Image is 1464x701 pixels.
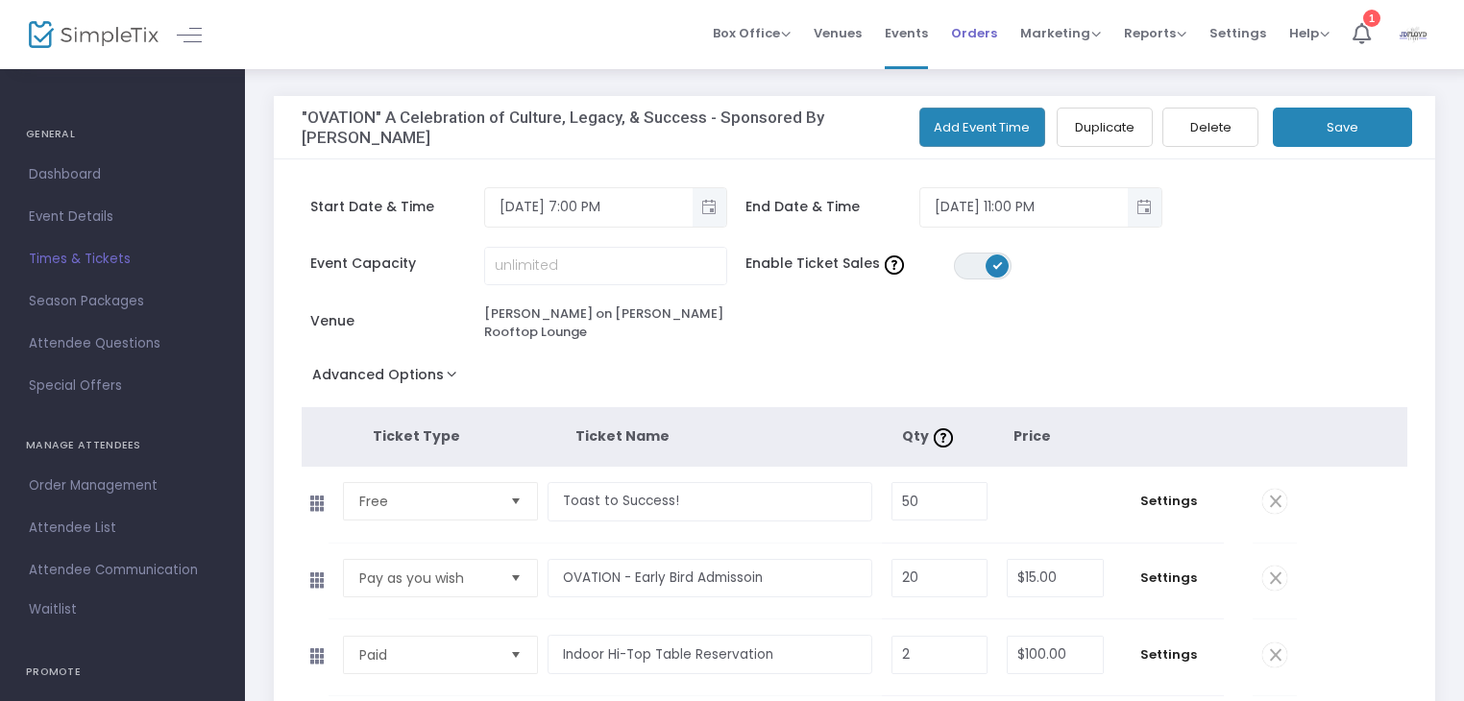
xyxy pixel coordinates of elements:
button: Add Event Time [919,108,1046,147]
h4: PROMOTE [26,653,219,691]
button: Select [502,560,529,596]
input: Enter a ticket type name. e.g. General Admission [548,482,871,521]
input: Price [1008,560,1103,596]
img: question-mark [934,428,953,447]
span: ON [993,260,1003,270]
span: Settings [1123,492,1214,511]
button: Select [502,637,529,673]
span: Orders [951,9,997,58]
span: Attendee List [29,516,216,541]
span: Reports [1124,24,1186,42]
span: Qty [902,426,958,446]
span: Settings [1209,9,1266,58]
input: Enter a ticket type name. e.g. General Admission [548,635,871,674]
button: Select [502,483,529,520]
span: Ticket Type [373,426,460,446]
span: Special Offers [29,374,216,399]
button: Toggle popup [1128,188,1161,227]
span: Event Details [29,205,216,230]
span: Marketing [1020,24,1101,42]
span: End Date & Time [745,197,919,217]
span: Help [1289,24,1330,42]
input: Enter a ticket type name. e.g. General Admission [548,559,871,598]
span: Order Management [29,473,216,498]
span: Free [359,492,495,511]
span: Box Office [713,24,791,42]
div: 1 [1363,10,1380,27]
div: [PERSON_NAME] on [PERSON_NAME] Rooftop Lounge [484,304,727,342]
h4: MANAGE ATTENDEES [26,426,219,465]
span: Dashboard [29,162,216,187]
span: Pay as you wish [359,568,495,588]
span: Times & Tickets [29,247,216,272]
span: Ticket Name [575,426,670,446]
img: question-mark [885,255,904,275]
span: Events [885,9,928,58]
input: Select date & time [920,191,1128,223]
button: Toggle popup [693,188,726,227]
span: Event Capacity [310,254,484,274]
button: Delete [1162,108,1258,147]
input: unlimited [485,248,726,284]
span: Price [1013,426,1051,446]
input: Select date & time [485,191,693,223]
span: Start Date & Time [310,197,484,217]
span: Paid [359,645,495,665]
span: Attendee Questions [29,331,216,356]
span: Venue [310,311,484,331]
span: Season Packages [29,289,216,314]
button: Advanced Options [302,361,476,396]
span: Attendee Communication [29,558,216,583]
h4: GENERAL [26,115,219,154]
span: Settings [1123,568,1214,588]
span: Waitlist [29,600,77,619]
span: Settings [1123,645,1214,665]
button: Save [1273,108,1412,147]
h3: "OVATION" A Celebration of Culture, Legacy, & Success - Sponsored By [PERSON_NAME] [302,108,877,147]
span: Venues [814,9,862,58]
input: Price [1008,637,1103,673]
span: Enable Ticket Sales [745,254,954,274]
button: Duplicate [1057,108,1153,147]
